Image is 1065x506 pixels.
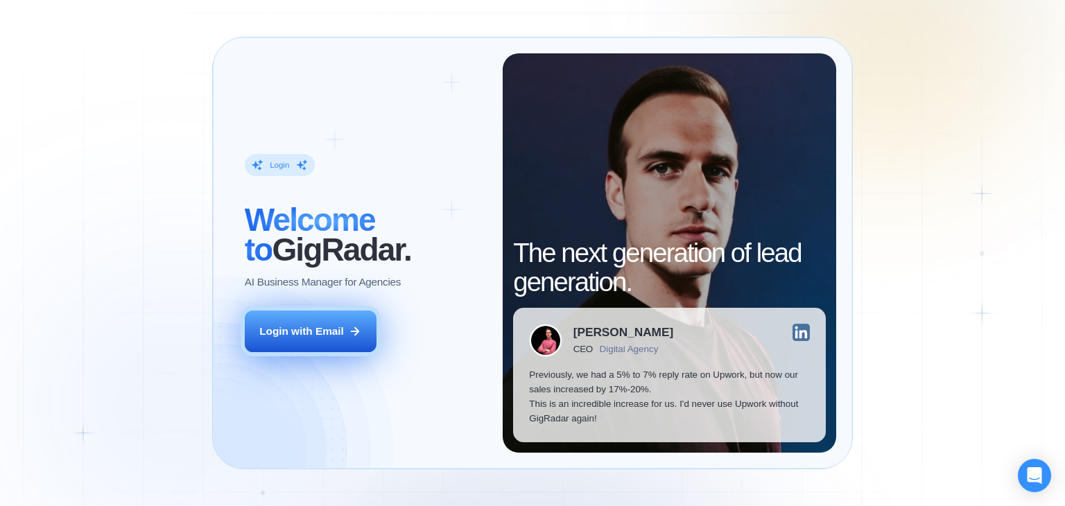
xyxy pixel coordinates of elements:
span: Welcome to [245,202,375,267]
p: Previously, we had a 5% to 7% reply rate on Upwork, but now our sales increased by 17%-20%. This ... [529,367,810,426]
div: Login [270,160,289,171]
div: Open Intercom Messenger [1018,459,1051,492]
div: Digital Agency [600,344,659,354]
p: AI Business Manager for Agencies [245,274,401,289]
div: [PERSON_NAME] [573,326,673,338]
h2: ‍ GigRadar. [245,205,487,263]
h2: The next generation of lead generation. [513,238,826,297]
div: Login with Email [259,324,344,338]
div: CEO [573,344,593,354]
button: Login with Email [245,311,376,352]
